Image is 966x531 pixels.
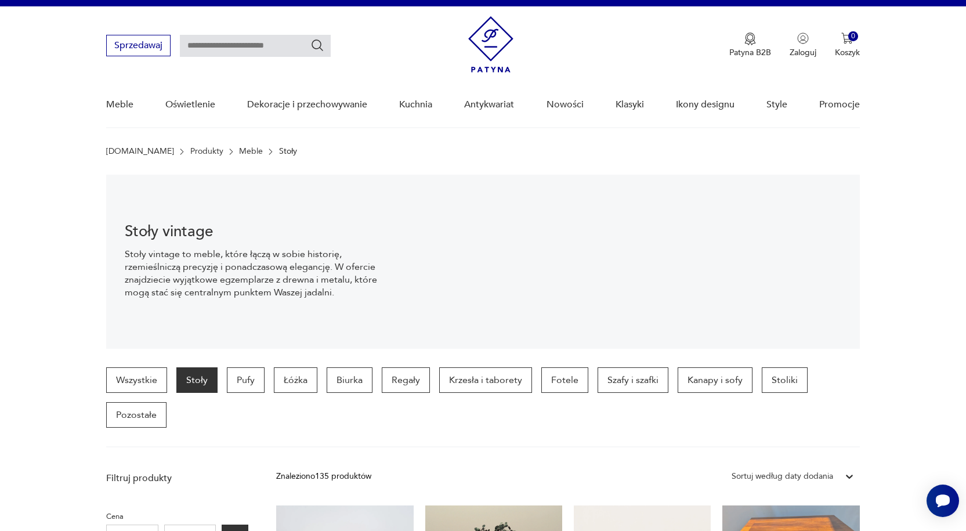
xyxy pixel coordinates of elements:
button: Patyna B2B [729,32,771,58]
a: Szafy i szafki [598,367,668,393]
p: Patyna B2B [729,47,771,58]
a: Biurka [327,367,372,393]
a: Stoliki [762,367,808,393]
a: Łóżka [274,367,317,393]
a: Produkty [190,147,223,156]
div: Sortuj według daty dodania [732,470,833,483]
img: Patyna - sklep z meblami i dekoracjami vintage [468,16,513,73]
a: [DOMAIN_NAME] [106,147,174,156]
div: Znaleziono 135 produktów [276,470,371,483]
a: Ikona medaluPatyna B2B [729,32,771,58]
img: Ikona koszyka [841,32,853,44]
p: Zaloguj [790,47,816,58]
a: Kanapy i sofy [678,367,752,393]
iframe: Smartsupp widget button [927,485,959,517]
img: Ikona medalu [744,32,756,45]
a: Kuchnia [399,82,432,127]
a: Promocje [819,82,860,127]
a: Style [766,82,787,127]
a: Dekoracje i przechowywanie [247,82,367,127]
p: Stoły vintage to meble, które łączą w sobie historię, rzemieślniczą precyzję i ponadczasową elega... [125,248,389,299]
a: Nowości [547,82,584,127]
a: Sprzedawaj [106,42,171,50]
a: Meble [239,147,263,156]
a: Regały [382,367,430,393]
a: Stoły [176,367,218,393]
h1: Stoły vintage [125,225,389,239]
p: Filtruj produkty [106,472,248,485]
div: 0 [848,31,858,41]
a: Oświetlenie [165,82,215,127]
button: Zaloguj [790,32,816,58]
p: Koszyk [835,47,860,58]
a: Pufy [227,367,265,393]
a: Ikony designu [676,82,735,127]
a: Klasyki [616,82,644,127]
button: Sprzedawaj [106,35,171,56]
p: Stoły [279,147,297,156]
a: Fotele [541,367,588,393]
p: Cena [106,510,248,523]
a: Pozostałe [106,402,167,428]
img: Ikonka użytkownika [797,32,809,44]
button: Szukaj [310,38,324,52]
a: Krzesła i taborety [439,367,532,393]
button: 0Koszyk [835,32,860,58]
a: Meble [106,82,133,127]
a: Wszystkie [106,367,167,393]
a: Antykwariat [464,82,514,127]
